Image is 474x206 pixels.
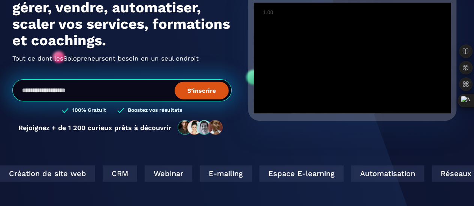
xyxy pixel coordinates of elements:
[175,82,229,99] button: S’inscrire
[63,58,103,70] span: Thérapeutes
[198,165,250,182] div: E-mailing
[12,52,232,64] h2: Tout ce dont les ont besoin en un seul endroit
[350,165,423,182] div: Automatisation
[175,120,226,135] img: community-people
[128,107,182,114] h3: Boostez vos résultats
[18,124,172,132] p: Rejoignez + de 1 200 curieux prêts à découvrir
[258,165,342,182] div: Espace E-learning
[101,165,136,182] div: CRM
[63,51,105,63] span: Solopreneurs
[117,107,124,114] img: checked
[72,107,106,114] h3: 100% Gratuit
[143,165,191,182] div: Webinar
[62,107,69,114] img: checked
